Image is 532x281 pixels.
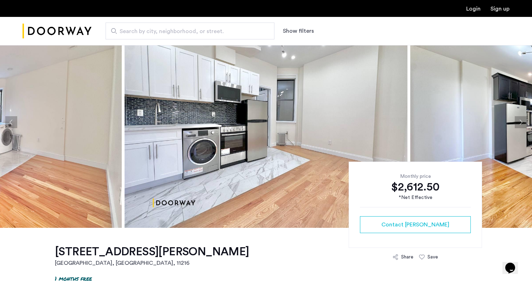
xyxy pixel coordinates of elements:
img: apartment [125,17,407,228]
div: Save [427,254,438,261]
a: Registration [490,6,509,12]
div: *Net Effective [360,194,471,201]
h1: [STREET_ADDRESS][PERSON_NAME] [55,245,249,259]
button: Show or hide filters [283,27,314,35]
a: Login [466,6,481,12]
div: $2,612.50 [360,180,471,194]
button: Previous apartment [5,116,17,128]
a: Cazamio Logo [23,18,91,44]
span: Search by city, neighborhood, or street. [120,27,255,36]
button: Next apartment [515,116,527,128]
h2: [GEOGRAPHIC_DATA], [GEOGRAPHIC_DATA] , 11216 [55,259,249,267]
div: Share [401,254,413,261]
img: logo [23,18,91,44]
a: [STREET_ADDRESS][PERSON_NAME][GEOGRAPHIC_DATA], [GEOGRAPHIC_DATA], 11216 [55,245,249,267]
input: Apartment Search [106,23,274,39]
button: button [360,216,471,233]
div: Monthly price [360,173,471,180]
span: Contact [PERSON_NAME] [381,220,449,229]
iframe: chat widget [502,253,525,274]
